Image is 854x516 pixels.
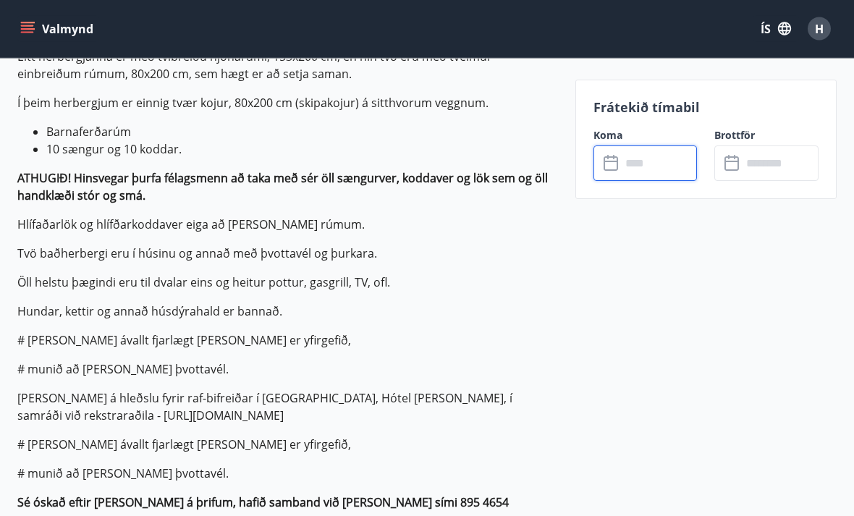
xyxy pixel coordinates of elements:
[714,128,819,143] label: Brottför
[753,16,799,42] button: ÍS
[17,303,558,321] p: Hundar, kettir og annað húsdýrahald er bannað.
[593,98,819,117] p: Frátekið tímabil
[593,128,698,143] label: Koma
[815,21,824,37] span: H
[17,16,99,42] button: menu
[17,361,558,378] p: # munið að [PERSON_NAME] þvottavél.
[17,465,558,483] p: # munið að [PERSON_NAME] þvottavél.
[17,245,558,263] p: Tvö baðherbergi eru í húsinu og annað með þvottavél og þurkara.
[17,436,558,454] p: # [PERSON_NAME] ávallt fjarlægt [PERSON_NAME] er yfirgefið,
[17,171,548,204] strong: ATHUGIÐ! Hinsvegar þurfa félagsmenn að taka með sér öll sængurver, koddaver og lök sem og öll han...
[46,141,558,158] li: 10 sængur og 10 koddar.
[17,274,558,292] p: Öll helstu þægindi eru til dvalar eins og heitur pottur, gasgrill, TV, ofl.
[17,48,558,83] p: Eitt herbergjanna er með tvíbreiðu hjónarúmi, 153x200 cm, en hin tvö eru með tveimur einbreiðum r...
[17,95,558,112] p: Í þeim herbergjum er einnig tvær kojur, 80x200 cm (skipakojur) á sitthvorum veggnum.
[46,124,558,141] li: Barnaferðarúm
[17,332,558,350] p: # [PERSON_NAME] ávallt fjarlægt [PERSON_NAME] er yfirgefið,
[17,495,509,511] strong: Sé óskað eftir [PERSON_NAME] á þrifum, hafið samband við [PERSON_NAME] sími 895 4654
[17,216,558,234] p: Hlífaðarlök og hlífðarkoddaver eiga að [PERSON_NAME] rúmum.
[17,390,558,425] p: [PERSON_NAME] á hleðslu fyrir raf-bifreiðar í [GEOGRAPHIC_DATA], Hótel [PERSON_NAME], í samráði v...
[802,12,837,46] button: H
